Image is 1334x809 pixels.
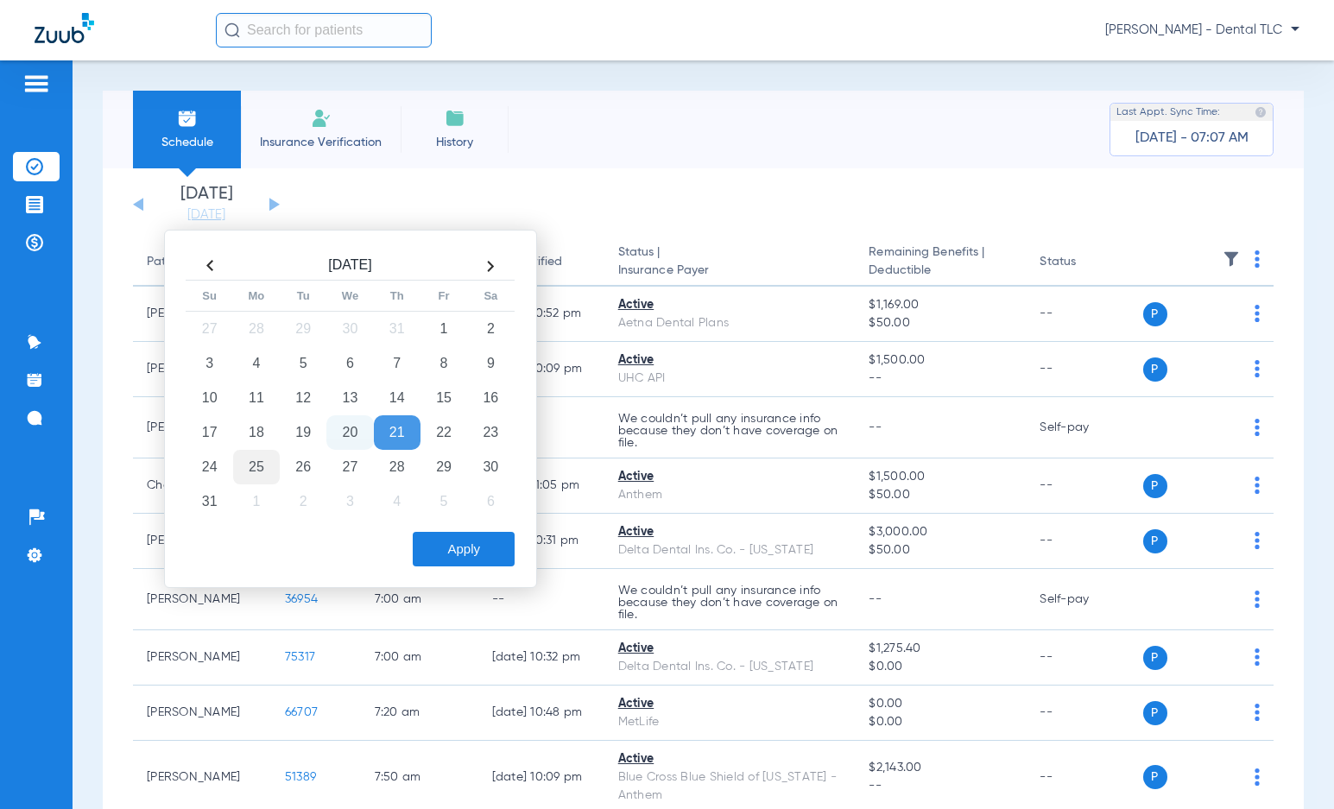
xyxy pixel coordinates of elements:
[869,759,1012,777] span: $2,143.00
[1255,591,1260,608] img: group-dot-blue.svg
[1143,302,1167,326] span: P
[869,296,1012,314] span: $1,169.00
[869,523,1012,541] span: $3,000.00
[413,532,515,566] button: Apply
[1026,686,1142,741] td: --
[869,351,1012,370] span: $1,500.00
[869,486,1012,504] span: $50.00
[1135,130,1249,147] span: [DATE] - 07:07 AM
[478,458,604,514] td: [DATE] 11:05 PM
[1255,532,1260,549] img: group-dot-blue.svg
[618,370,842,388] div: UHC API
[155,186,258,224] li: [DATE]
[1255,477,1260,494] img: group-dot-blue.svg
[1105,22,1299,39] span: [PERSON_NAME] - Dental TLC
[1026,397,1142,458] td: Self-pay
[1143,357,1167,382] span: P
[133,569,271,630] td: [PERSON_NAME]
[855,238,1026,287] th: Remaining Benefits |
[618,486,842,504] div: Anthem
[478,514,604,569] td: [DATE] 10:31 PM
[869,541,1012,559] span: $50.00
[1026,630,1142,686] td: --
[285,771,316,783] span: 51389
[618,750,842,768] div: Active
[618,314,842,332] div: Aetna Dental Plans
[618,351,842,370] div: Active
[869,658,1012,676] span: $0.00
[1255,305,1260,322] img: group-dot-blue.svg
[618,296,842,314] div: Active
[133,630,271,686] td: [PERSON_NAME]
[285,706,318,718] span: 66707
[1026,569,1142,630] td: Self-pay
[492,253,591,271] div: Last Verified
[869,640,1012,658] span: $1,275.40
[869,262,1012,280] span: Deductible
[1026,287,1142,342] td: --
[414,134,496,151] span: History
[361,630,478,686] td: 7:00 AM
[224,22,240,38] img: Search Icon
[478,686,604,741] td: [DATE] 10:48 PM
[1255,648,1260,666] img: group-dot-blue.svg
[869,421,882,433] span: --
[155,206,258,224] a: [DATE]
[618,468,842,486] div: Active
[1143,701,1167,725] span: P
[147,253,223,271] div: Patient Name
[1223,250,1240,268] img: filter.svg
[361,686,478,741] td: 7:20 AM
[311,108,332,129] img: Manual Insurance Verification
[478,630,604,686] td: [DATE] 10:32 PM
[1255,250,1260,268] img: group-dot-blue.svg
[1255,360,1260,377] img: group-dot-blue.svg
[254,134,388,151] span: Insurance Verification
[22,73,50,94] img: hamburger-icon
[133,686,271,741] td: [PERSON_NAME]
[1026,514,1142,569] td: --
[618,695,842,713] div: Active
[618,640,842,658] div: Active
[618,523,842,541] div: Active
[1026,342,1142,397] td: --
[147,253,257,271] div: Patient Name
[361,569,478,630] td: 7:00 AM
[1255,704,1260,721] img: group-dot-blue.svg
[216,13,432,47] input: Search for patients
[35,13,94,43] img: Zuub Logo
[869,695,1012,713] span: $0.00
[869,370,1012,388] span: --
[1026,238,1142,287] th: Status
[618,541,842,559] div: Delta Dental Ins. Co. - [US_STATE]
[869,593,882,605] span: --
[1143,474,1167,498] span: P
[478,569,604,630] td: --
[604,238,856,287] th: Status |
[177,108,198,129] img: Schedule
[618,658,842,676] div: Delta Dental Ins. Co. - [US_STATE]
[1255,106,1267,118] img: last sync help info
[869,314,1012,332] span: $50.00
[285,593,318,605] span: 36954
[869,468,1012,486] span: $1,500.00
[1143,646,1167,670] span: P
[478,397,604,458] td: --
[445,108,465,129] img: History
[146,134,228,151] span: Schedule
[478,342,604,397] td: [DATE] 10:09 PM
[618,262,842,280] span: Insurance Payer
[869,777,1012,795] span: --
[1143,765,1167,789] span: P
[1248,726,1334,809] iframe: Chat Widget
[869,713,1012,731] span: $0.00
[618,413,842,449] p: We couldn’t pull any insurance info because they don’t have coverage on file.
[233,252,467,281] th: [DATE]
[1143,529,1167,553] span: P
[1255,419,1260,436] img: group-dot-blue.svg
[285,651,315,663] span: 75317
[478,287,604,342] td: [DATE] 10:52 PM
[1116,104,1220,121] span: Last Appt. Sync Time:
[618,713,842,731] div: MetLife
